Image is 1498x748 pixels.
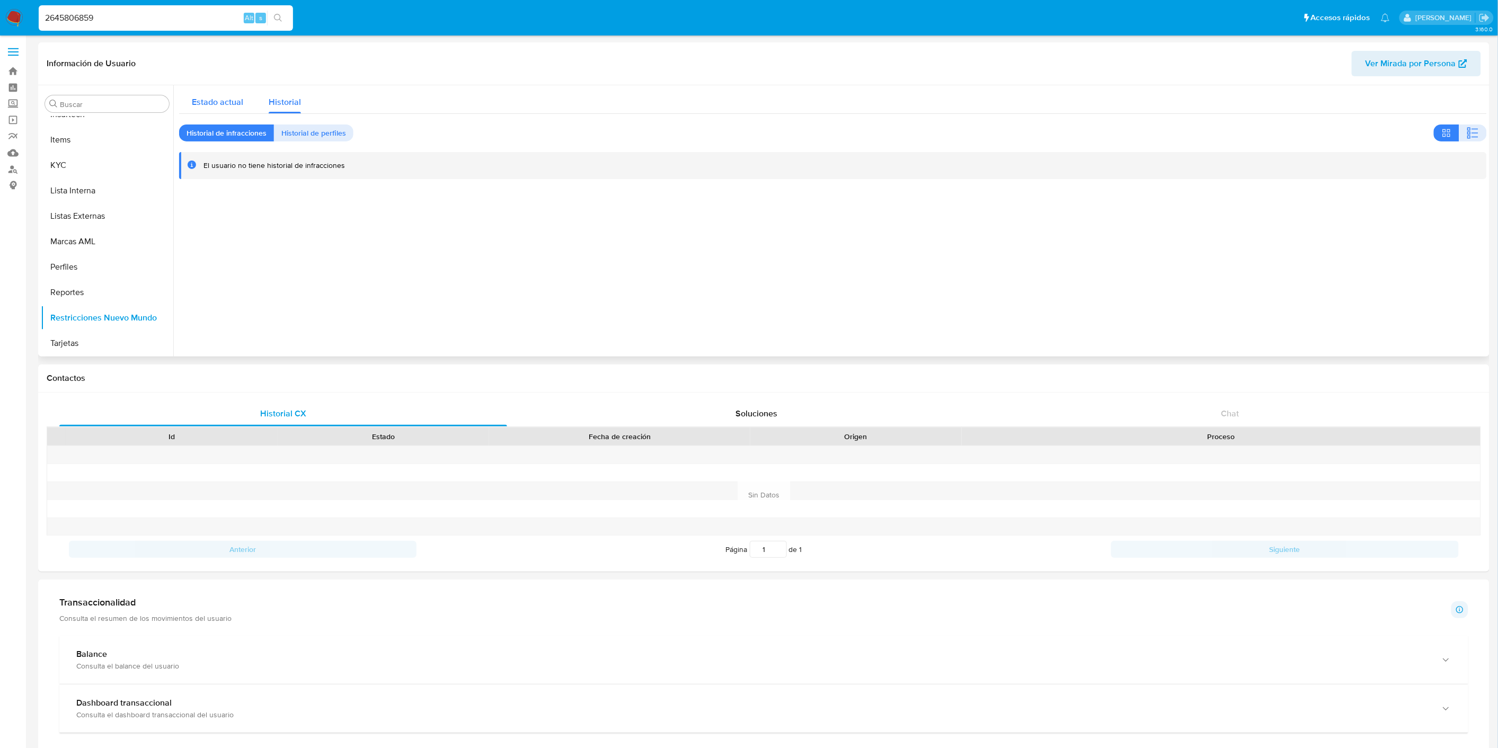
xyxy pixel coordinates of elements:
p: gregorio.negri@mercadolibre.com [1415,13,1475,23]
button: Tarjetas [41,331,173,356]
button: Listas Externas [41,203,173,229]
span: Accesos rápidos [1311,12,1370,23]
button: Buscar [49,100,58,108]
button: Anterior [69,541,416,558]
button: Restricciones Nuevo Mundo [41,305,173,331]
button: Reportes [41,280,173,305]
div: Origen [758,431,955,442]
button: search-icon [267,11,289,25]
div: Fecha de creación [497,431,742,442]
a: Notificaciones [1381,13,1390,22]
button: Marcas AML [41,229,173,254]
button: Items [41,127,173,153]
input: Buscar usuario o caso... [39,11,293,25]
button: Lista Interna [41,178,173,203]
span: Ver Mirada por Persona [1366,51,1456,76]
h1: Contactos [47,373,1481,384]
button: Siguiente [1111,541,1459,558]
h1: Información de Usuario [47,58,136,69]
button: Perfiles [41,254,173,280]
span: Chat [1221,407,1239,420]
span: Alt [245,13,253,23]
a: Salir [1479,12,1490,23]
button: KYC [41,153,173,178]
span: Página de [726,541,802,558]
span: Soluciones [735,407,777,420]
div: Proceso [969,431,1473,442]
span: s [259,13,262,23]
input: Buscar [60,100,165,109]
button: Ver Mirada por Persona [1352,51,1481,76]
div: Id [73,431,270,442]
span: Historial CX [260,407,306,420]
span: 1 [800,544,802,555]
div: Estado [285,431,482,442]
